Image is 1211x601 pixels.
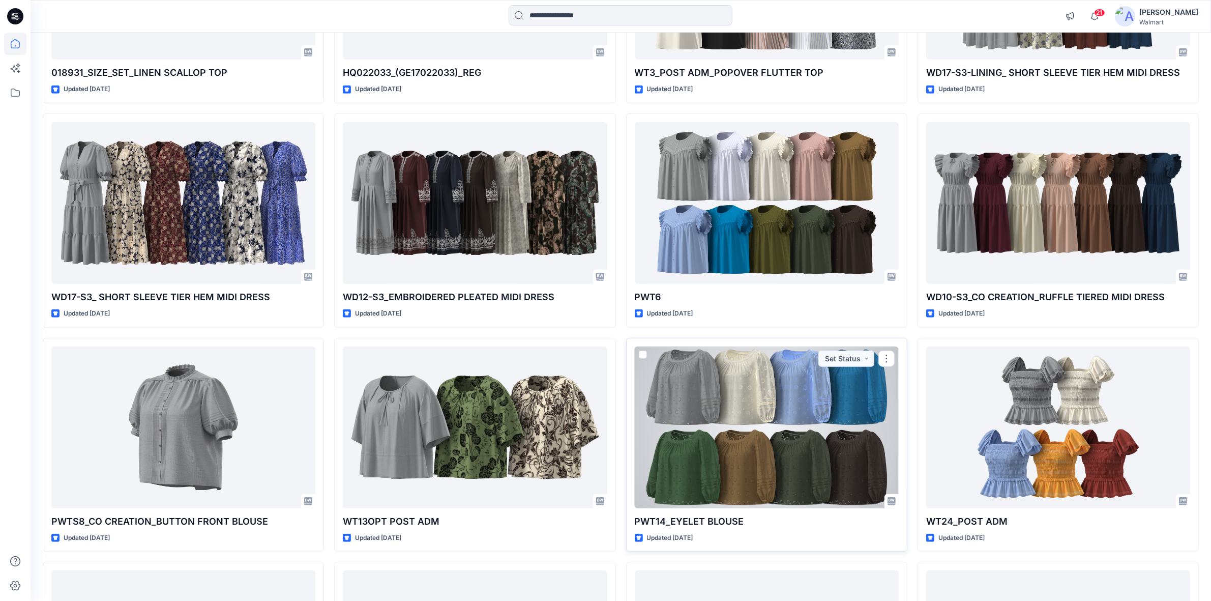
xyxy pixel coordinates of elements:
[647,84,693,95] p: Updated [DATE]
[343,514,607,529] p: WT13OPT POST ADM
[355,533,401,543] p: Updated [DATE]
[926,290,1190,304] p: WD10-S3_CO CREATION_RUFFLE TIERED MIDI DRESS
[51,122,315,284] a: WD17-S3_ SHORT SLEEVE TIER HEM MIDI DRESS
[635,66,899,80] p: WT3_POST ADM_POPOVER FLUTTER TOP
[51,290,315,304] p: WD17-S3_ SHORT SLEEVE TIER HEM MIDI DRESS
[343,290,607,304] p: WD12-S3_EMBROIDERED PLEATED MIDI DRESS
[938,84,985,95] p: Updated [DATE]
[926,347,1190,508] a: WT24_POST ADM
[1139,18,1198,26] div: Walmart
[635,514,899,529] p: PWT14_EYELET BLOUSE
[926,514,1190,529] p: WT24_POST ADM
[1094,9,1105,17] span: 21
[635,347,899,508] a: PWT14_EYELET BLOUSE
[926,122,1190,284] a: WD10-S3_CO CREATION_RUFFLE TIERED MIDI DRESS
[64,533,110,543] p: Updated [DATE]
[647,308,693,319] p: Updated [DATE]
[51,347,315,508] a: PWTS8_CO CREATION_BUTTON FRONT BLOUSE
[343,66,607,80] p: HQ022033_(GE17022033)_REG
[1139,6,1198,18] div: [PERSON_NAME]
[64,308,110,319] p: Updated [DATE]
[938,308,985,319] p: Updated [DATE]
[355,308,401,319] p: Updated [DATE]
[938,533,985,543] p: Updated [DATE]
[635,290,899,304] p: PWT6
[51,514,315,529] p: PWTS8_CO CREATION_BUTTON FRONT BLOUSE
[635,122,899,284] a: PWT6
[64,84,110,95] p: Updated [DATE]
[51,66,315,80] p: 018931_SIZE_SET_LINEN SCALLOP TOP
[647,533,693,543] p: Updated [DATE]
[343,122,607,284] a: WD12-S3_EMBROIDERED PLEATED MIDI DRESS
[1115,6,1135,26] img: avatar
[343,347,607,508] a: WT13OPT POST ADM
[355,84,401,95] p: Updated [DATE]
[926,66,1190,80] p: WD17-S3-LINING_ SHORT SLEEVE TIER HEM MIDI DRESS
